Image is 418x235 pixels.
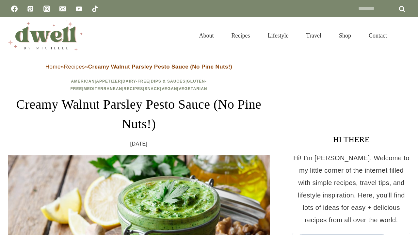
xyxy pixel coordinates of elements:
button: View Search Form [399,30,410,41]
span: | | | | | | | | | [71,79,207,91]
a: Instagram [40,2,53,15]
a: Mediterranean [84,86,122,91]
a: Shop [330,24,360,47]
nav: Primary Navigation [190,24,396,47]
a: Recipes [124,86,143,91]
a: Vegetarian [179,86,207,91]
a: YouTube [72,2,86,15]
strong: Creamy Walnut Parsley Pesto Sauce (No Pine Nuts!) [88,64,232,70]
time: [DATE] [130,139,148,149]
span: » » [45,64,232,70]
a: Appetizer [96,79,121,84]
h1: Creamy Walnut Parsley Pesto Sauce (No Pine Nuts!) [8,95,270,134]
a: Lifestyle [259,24,297,47]
img: DWELL by michelle [8,21,83,51]
a: Email [56,2,69,15]
a: Home [45,64,61,70]
a: Snack [145,86,160,91]
a: Dairy-Free [122,79,149,84]
a: Dips & Sauces [151,79,185,84]
a: Recipes [223,24,259,47]
h3: HI THERE [293,133,410,145]
a: About [190,24,223,47]
a: American [71,79,95,84]
a: Contact [360,24,396,47]
a: TikTok [88,2,102,15]
a: Recipes [64,64,85,70]
a: Vegan [162,86,177,91]
a: Pinterest [24,2,37,15]
p: Hi! I'm [PERSON_NAME]. Welcome to my little corner of the internet filled with simple recipes, tr... [293,152,410,226]
a: Facebook [8,2,21,15]
a: Travel [297,24,330,47]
